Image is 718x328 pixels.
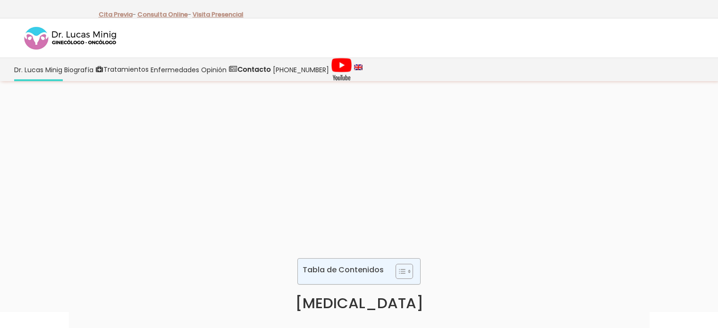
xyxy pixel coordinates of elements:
[389,263,411,279] a: Toggle Table of Content
[273,64,329,75] span: [PHONE_NUMBER]
[64,64,93,75] span: Biografía
[272,58,330,81] a: [PHONE_NUMBER]
[353,58,363,81] a: language english
[354,64,363,70] img: language english
[94,58,150,81] a: Tratamientos
[99,8,136,21] p: -
[151,64,199,75] span: Enfermedades
[13,58,63,81] a: Dr. Lucas Minig
[103,64,149,75] span: Tratamientos
[137,8,191,21] p: -
[14,64,62,75] span: Dr. Lucas Minig
[63,58,94,81] a: Biografía
[201,64,227,75] span: Opinión
[228,58,272,81] a: Contacto
[99,10,133,19] a: Cita Previa
[303,264,384,275] p: Tabla de Contenidos
[137,10,188,19] a: Consulta Online
[237,65,271,74] strong: Contacto
[331,58,352,81] img: Videos Youtube Ginecología
[150,58,200,81] a: Enfermedades
[200,58,228,81] a: Opinión
[330,58,353,81] a: Videos Youtube Ginecología
[193,10,244,19] a: Visita Presencial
